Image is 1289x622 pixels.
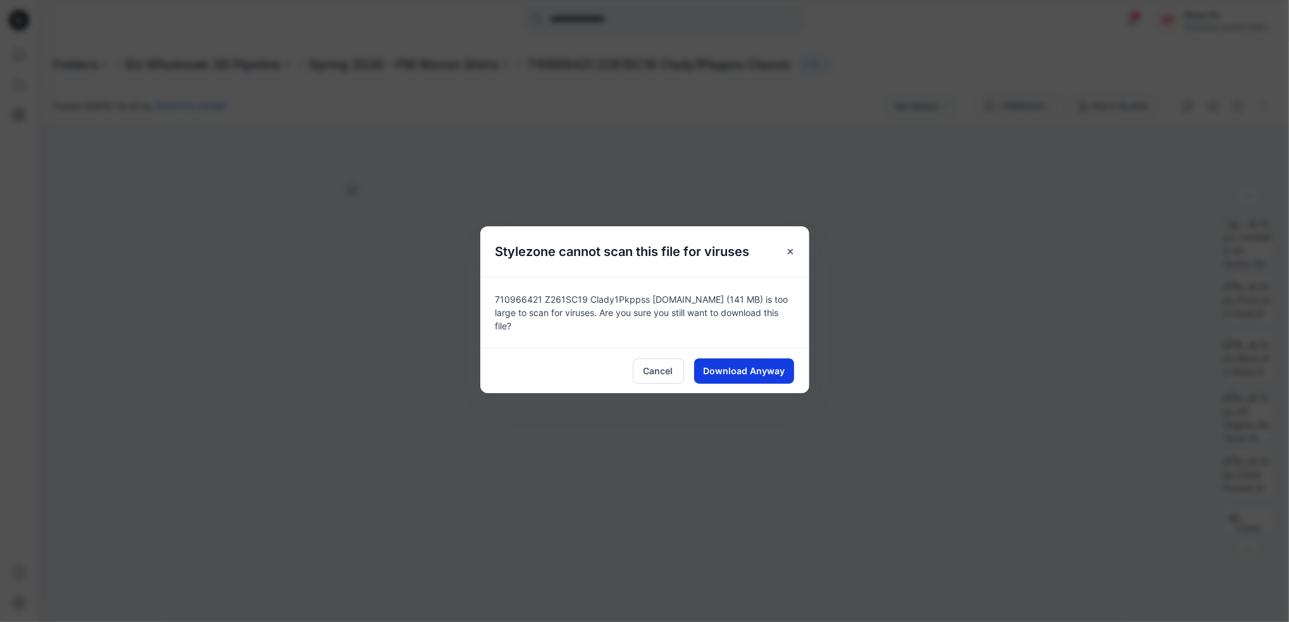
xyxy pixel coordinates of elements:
button: Cancel [633,358,684,384]
h5: Stylezone cannot scan this file for viruses [480,226,765,277]
span: Download Anyway [703,364,785,377]
div: 710966421 Z261SC19 Clady1Pkppss [DOMAIN_NAME] (141 MB) is too large to scan for viruses. Are you ... [480,277,809,348]
span: Cancel [644,364,673,377]
button: Close [779,240,802,263]
button: Download Anyway [694,358,794,384]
